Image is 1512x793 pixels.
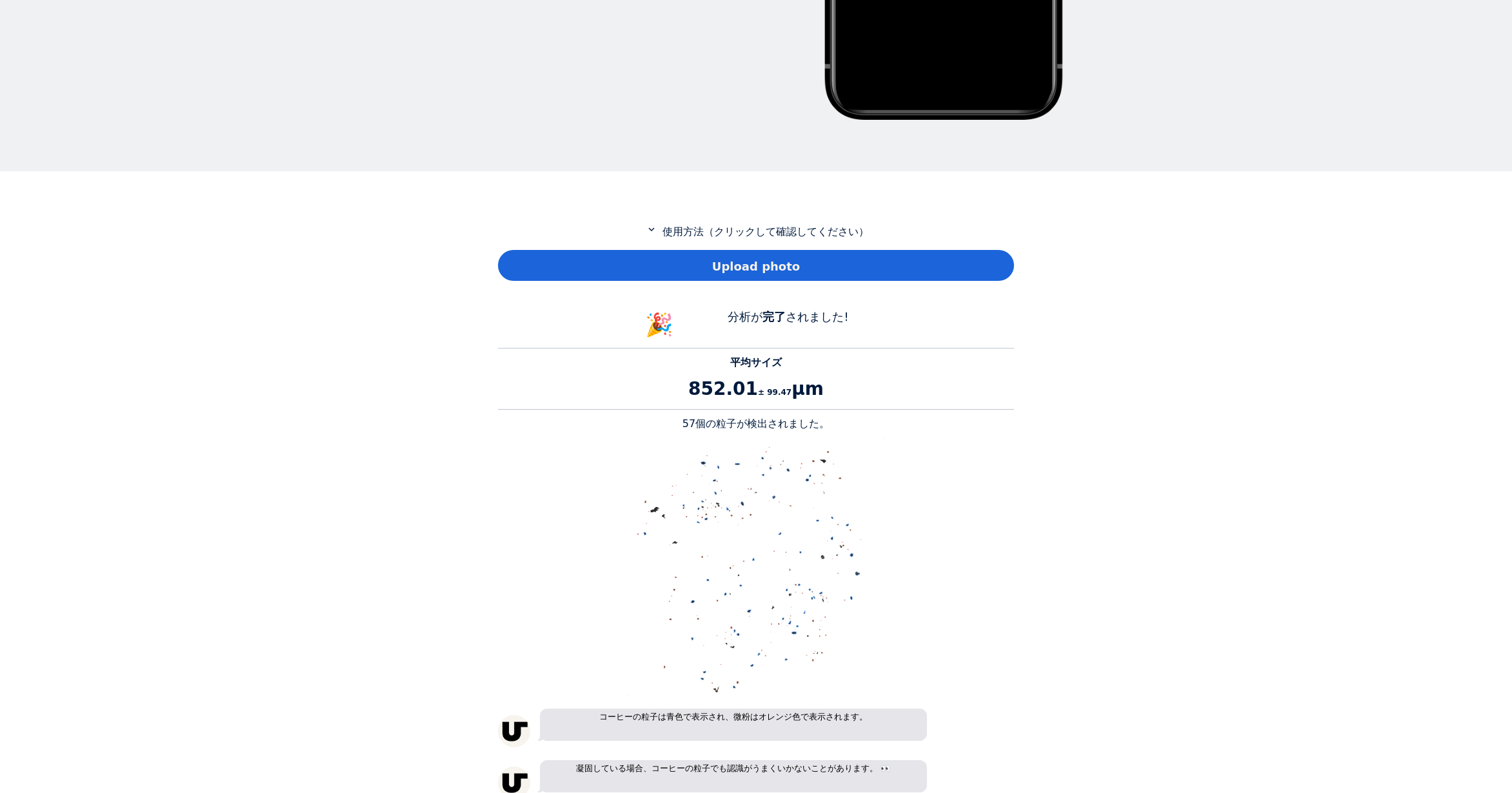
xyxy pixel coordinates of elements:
[644,224,659,235] mat-icon: expand_more
[498,355,1014,370] p: 平均サイズ
[758,388,791,397] span: ± 99.47
[762,310,786,323] b: 完了
[540,709,927,741] p: コーヒーの粒子は青色で表示され、微粉はオレンジ色で表示されます。
[691,308,885,342] div: 分析が されました!
[712,258,800,275] span: Upload photo
[498,416,1014,432] p: 57個の粒子が検出されました。
[498,376,1014,403] p: 852.01 μm
[498,224,1014,240] p: 使用方法（クリックして確認してください）
[645,312,673,338] span: 🎉
[627,438,885,696] img: alt
[540,760,927,792] p: 凝固している場合、コーヒーの粒子でも認識がうまくいかないことがあります。 👀
[498,715,530,747] img: unspecialty-logo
